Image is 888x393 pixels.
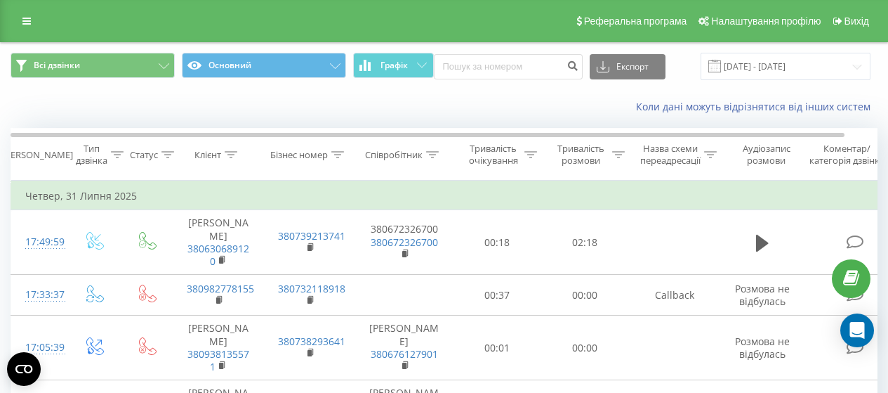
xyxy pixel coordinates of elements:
div: Аудіозапис розмови [732,143,800,167]
td: 380672326700 [355,210,453,275]
button: Open CMP widget [7,352,41,386]
a: 380739213741 [278,229,345,243]
a: 380672326700 [371,236,438,249]
a: Коли дані можуть відрізнятися вiд інших систем [636,100,877,113]
div: 17:49:59 [25,228,53,256]
div: Open Intercom Messenger [840,314,874,347]
a: 380938135571 [187,347,249,373]
span: Графік [380,60,408,70]
button: Експорт [590,54,665,79]
td: 00:37 [453,275,541,316]
button: Основний [182,53,346,78]
td: Callback [629,275,720,316]
a: 380982778155 [187,282,254,295]
a: 380732118918 [278,282,345,295]
td: 00:01 [453,316,541,380]
div: Тип дзвінка [76,143,107,167]
td: 00:00 [541,316,629,380]
span: Налаштування профілю [711,15,821,27]
td: [PERSON_NAME] [173,316,264,380]
div: Коментар/категорія дзвінка [806,143,888,167]
button: Графік [353,53,434,78]
div: [PERSON_NAME] [2,149,73,161]
div: Бізнес номер [270,149,328,161]
td: 02:18 [541,210,629,275]
div: Назва схеми переадресації [640,143,701,167]
a: 380738293641 [278,335,345,348]
a: 380676127901 [371,347,438,361]
span: Всі дзвінки [34,60,80,71]
div: Співробітник [365,149,423,161]
div: 17:05:39 [25,334,53,361]
button: Всі дзвінки [11,53,175,78]
span: Розмова не відбулась [735,335,790,361]
input: Пошук за номером [434,54,583,79]
div: Тривалість очікування [465,143,521,167]
td: [PERSON_NAME] [173,210,264,275]
div: 17:33:37 [25,281,53,309]
a: 380630689120 [187,242,249,268]
span: Вихід [844,15,869,27]
span: Реферальна програма [584,15,687,27]
td: [PERSON_NAME] [355,316,453,380]
div: Тривалість розмови [553,143,609,167]
td: 00:18 [453,210,541,275]
td: 00:00 [541,275,629,316]
div: Клієнт [194,149,221,161]
div: Статус [130,149,158,161]
span: Розмова не відбулась [735,282,790,308]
